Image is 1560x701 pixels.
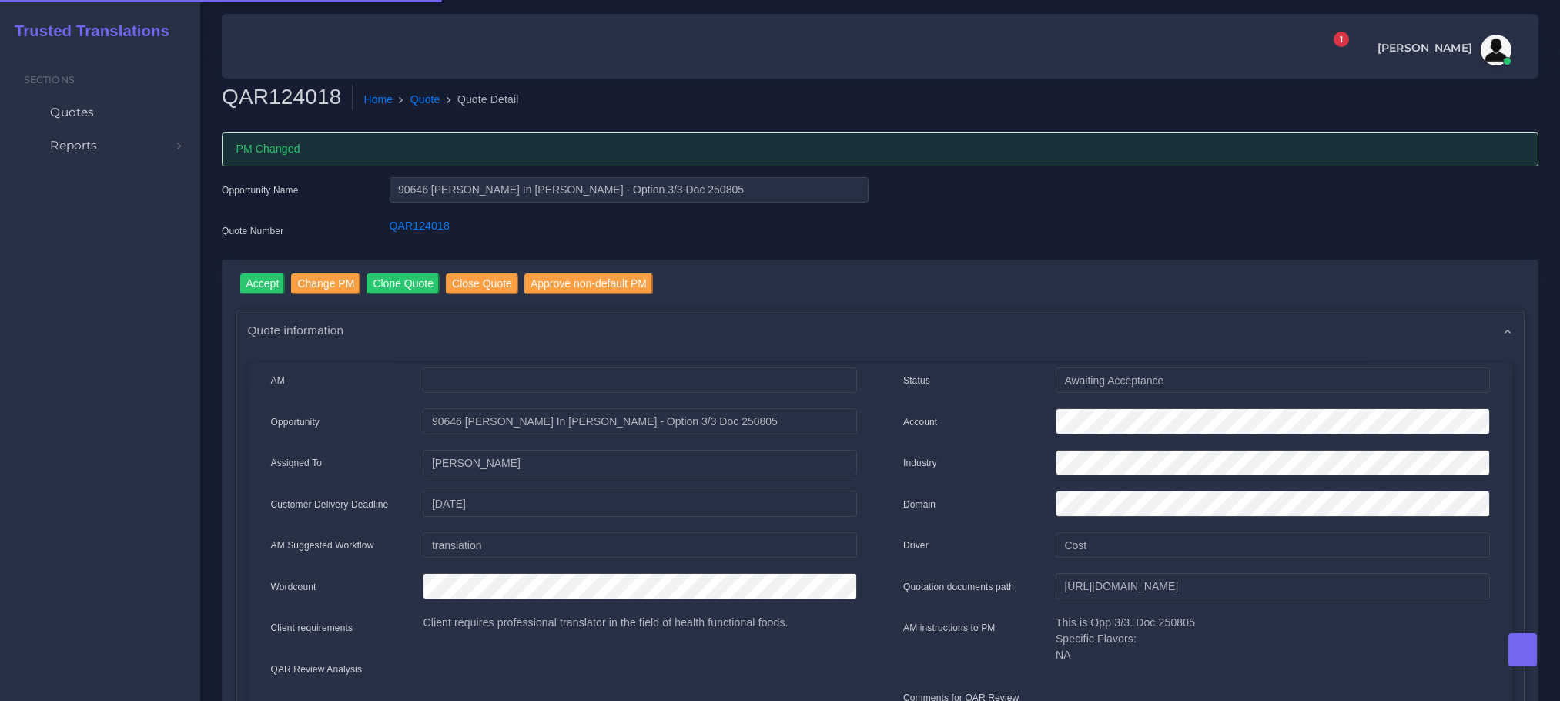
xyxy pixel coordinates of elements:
[1334,32,1349,47] span: 1
[4,22,169,40] h2: Trusted Translations
[1056,615,1490,663] p: This is Opp 3/3. Doc 250805 Specific Flavors: NA
[410,92,440,108] a: Quote
[1481,35,1511,65] img: avatar
[367,273,440,294] input: Clone Quote
[271,580,316,594] label: Wordcount
[271,374,285,387] label: AM
[903,498,936,511] label: Domain
[446,273,518,294] input: Close Quote
[1370,35,1517,65] a: [PERSON_NAME]avatar
[903,374,930,387] label: Status
[423,615,857,631] p: Client requires professional translator in the field of health functional foods.
[271,415,320,429] label: Opportunity
[237,310,1524,350] div: Quote information
[12,96,189,129] a: Quotes
[390,220,450,232] a: QAR124018
[222,132,1538,166] div: PM Changed
[50,104,94,121] span: Quotes
[903,621,996,635] label: AM instructions to PM
[248,321,344,339] span: Quote information
[222,224,283,238] label: Quote Number
[1378,42,1472,53] span: [PERSON_NAME]
[24,74,75,86] span: Sections
[271,498,389,511] label: Customer Delivery Deadline
[240,273,286,294] input: Accept
[903,538,929,552] label: Driver
[4,18,169,44] a: Trusted Translations
[271,662,363,676] label: QAR Review Analysis
[363,92,393,108] a: Home
[12,129,189,162] a: Reports
[903,456,937,470] label: Industry
[423,450,857,476] input: pm
[903,580,1014,594] label: Quotation documents path
[1320,40,1347,61] a: 1
[222,84,353,110] h2: QAR124018
[440,92,519,108] li: Quote Detail
[524,273,653,294] input: Approve non-default PM
[903,415,937,429] label: Account
[291,273,360,294] input: Change PM
[222,183,299,197] label: Opportunity Name
[271,456,323,470] label: Assigned To
[271,621,353,635] label: Client requirements
[50,137,97,154] span: Reports
[271,538,374,552] label: AM Suggested Workflow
